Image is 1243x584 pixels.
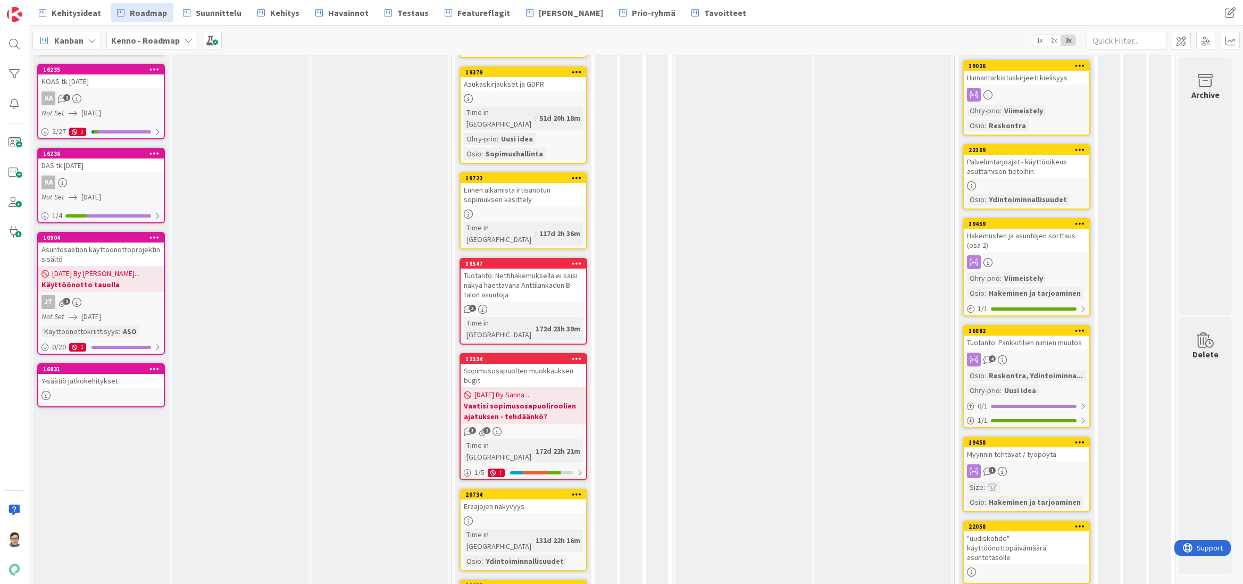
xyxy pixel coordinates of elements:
[38,340,164,354] div: 0/201
[498,133,536,145] div: Uusi idea
[41,108,64,118] i: Not Set
[38,149,164,158] div: 16236
[483,427,490,434] span: 2
[1087,31,1166,50] input: Quick Filter...
[531,535,533,546] span: :
[460,353,587,480] a: 12334Sopimusosapuolten muokkauksen bugit[DATE] By Sanna...Vaatisi sopimusosapuoliroolien ajatukse...
[461,466,586,479] div: 1/51
[43,234,164,241] div: 10904
[130,6,167,19] span: Roadmap
[969,439,1089,446] div: 19458
[464,133,497,145] div: Ohry-prio
[461,173,586,206] div: 19722Ennen alkamista irtisanotun sopimuksen käsittely
[461,68,586,77] div: 19379
[632,6,675,19] span: Prio-ryhmä
[52,126,66,137] span: 2 / 27
[461,354,586,364] div: 12334
[963,521,1090,584] a: 22058"uudiskohde" käyttöönottopäivämäärä asuntotasolle
[964,219,1089,252] div: 19459Hakemusten ja asuntojen sorttaus (osa 2)
[81,107,101,119] span: [DATE]
[1002,105,1046,116] div: Viimeistely
[964,336,1089,349] div: Tuotanto: Pankkitilien nimien muutos
[378,3,435,22] a: Testaus
[464,555,481,567] div: Osio
[488,469,505,477] div: 1
[461,354,586,387] div: 12334Sopimusosapuolten muokkauksen bugit
[465,69,586,76] div: 19379
[964,326,1089,349] div: 16882Tuotanto: Pankkitilien nimien muutos
[539,6,603,19] span: [PERSON_NAME]
[460,258,587,345] a: 19547Tuotanto: Nettihakemuksella ei saisi näkyä haettavana Anttilankadun B-talon asuntojaTime in ...
[989,355,996,362] span: 4
[531,323,533,335] span: :
[461,499,586,513] div: Eräajojen näkyvyys
[37,64,165,139] a: 16235KOAS tk [DATE]KANot Set[DATE]2/272
[978,303,988,314] span: 1 / 1
[967,287,985,299] div: Osio
[38,243,164,266] div: Asuntosäätiön käyttöönottoprojektin sisältö
[964,302,1089,315] div: 1/1
[964,71,1089,85] div: Hinnantarkistuskirjeet: kielisyys
[41,91,55,105] div: KA
[964,531,1089,564] div: "uudiskohde" käyttöönottopäivämäärä asuntotasolle
[438,3,516,22] a: Featureflagit
[32,3,107,22] a: Kehitysideat
[474,389,529,401] span: [DATE] By Sanna...
[483,148,546,160] div: Sopimushallinta
[1000,385,1002,396] span: :
[535,112,537,124] span: :
[964,155,1089,178] div: Palveluntarjoajat - käyttöoikeus asuttamisen tietoihin
[43,66,164,73] div: 16235
[464,439,531,463] div: Time in [GEOGRAPHIC_DATA]
[533,323,583,335] div: 172d 23h 39m
[111,3,173,22] a: Roadmap
[1002,385,1039,396] div: Uusi idea
[481,555,483,567] span: :
[969,523,1089,530] div: 22058
[967,272,1000,284] div: Ohry-prio
[464,529,531,552] div: Time in [GEOGRAPHIC_DATA]
[465,491,586,498] div: 20734
[37,232,165,355] a: 10904Asuntosäätiön käyttöönottoprojektin sisältö[DATE] By [PERSON_NAME]...Käyttöönotto tauollaJTN...
[1000,105,1002,116] span: :
[38,65,164,88] div: 16235KOAS tk [DATE]
[461,364,586,387] div: Sopimusosapuolten muokkauksen bugit
[535,228,537,239] span: :
[986,194,1070,205] div: Ydintoiminnallisuudet
[978,415,988,426] span: 1 / 1
[177,3,248,22] a: Suunnittelu
[52,268,139,279] span: [DATE] By [PERSON_NAME]...
[469,427,476,434] span: 3
[983,481,985,493] span: :
[7,7,22,22] img: Visit kanbanzone.com
[1061,35,1075,46] span: 3x
[474,467,485,478] span: 1 / 5
[481,148,483,160] span: :
[38,149,164,172] div: 16236DAS tk [DATE]
[986,496,1083,508] div: Hakeminen ja tarjoaminen
[685,3,753,22] a: Tavoitteet
[465,355,586,363] div: 12334
[533,445,583,457] div: 172d 22h 21m
[483,555,566,567] div: Ydintoiminnallisuudet
[967,370,985,381] div: Osio
[964,399,1089,413] div: 0/1
[7,532,22,547] img: SM
[22,2,48,14] span: Support
[985,120,986,131] span: :
[964,447,1089,461] div: Myynnin tehtävät / työpöytä
[461,490,586,513] div: 20734Eräajojen näkyvyys
[963,60,1090,136] a: 19026Hinnantarkistuskirjeet: kielisyysOhry-prio:ViimeistelyOsio:Reskontra
[41,279,161,290] b: Käyttöönotto tauolla
[120,326,139,337] div: ASO
[461,490,586,499] div: 20734
[497,133,498,145] span: :
[1002,272,1046,284] div: Viimeistely
[964,229,1089,252] div: Hakemusten ja asuntojen sorttaus (osa 2)
[461,259,586,302] div: 19547Tuotanto: Nettihakemuksella ei saisi näkyä haettavana Anttilankadun B-talon asuntoja
[967,385,1000,396] div: Ohry-prio
[38,74,164,88] div: KOAS tk [DATE]
[969,146,1089,154] div: 22109
[964,61,1089,71] div: 19026
[967,481,983,493] div: Size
